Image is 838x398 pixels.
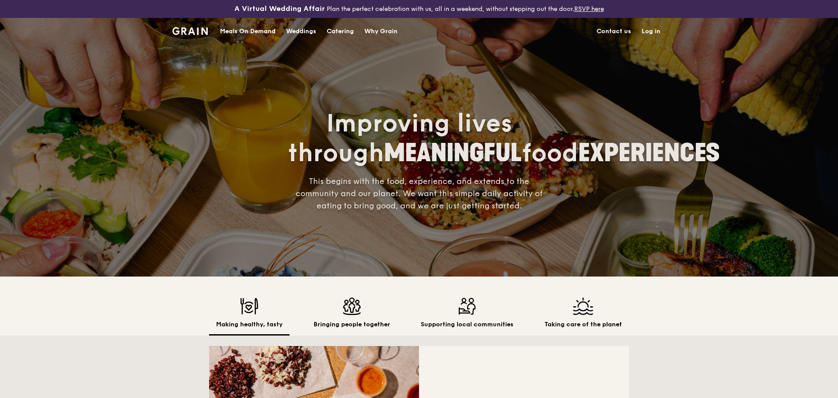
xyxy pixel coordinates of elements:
a: Log in [636,18,666,45]
div: Catering [327,18,354,45]
h2: Bringing people together [314,320,390,329]
img: Making healthy, tasty [216,298,283,315]
h2: Taking care of the planet [545,320,622,329]
div: Plan the perfect celebration with us, all in a weekend, without stepping out the door. [167,3,671,14]
a: Catering [321,18,359,45]
a: Weddings [281,18,321,45]
div: Meals On Demand [220,18,276,45]
h3: A Virtual Wedding Affair [234,3,325,14]
span: MEANINGFUL [384,138,522,168]
div: Why Grain [364,18,398,45]
img: Taking care of the planet [545,298,622,315]
span: Improving lives through food [288,109,720,168]
h2: Making healthy, tasty [216,320,283,329]
span: EXPERIENCES [578,138,720,168]
a: GrainGrain [172,17,208,44]
span: This begins with the food, experience, and extends to the community and our planet. We want this ... [296,177,543,211]
a: Why Grain [359,18,403,45]
a: RSVP here [574,5,604,13]
img: Grain [172,27,208,35]
h2: Supporting local communities [421,320,513,329]
img: Bringing people together [314,298,390,315]
img: Supporting local communities [421,298,513,315]
div: Weddings [286,18,316,45]
a: Contact us [591,18,636,45]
